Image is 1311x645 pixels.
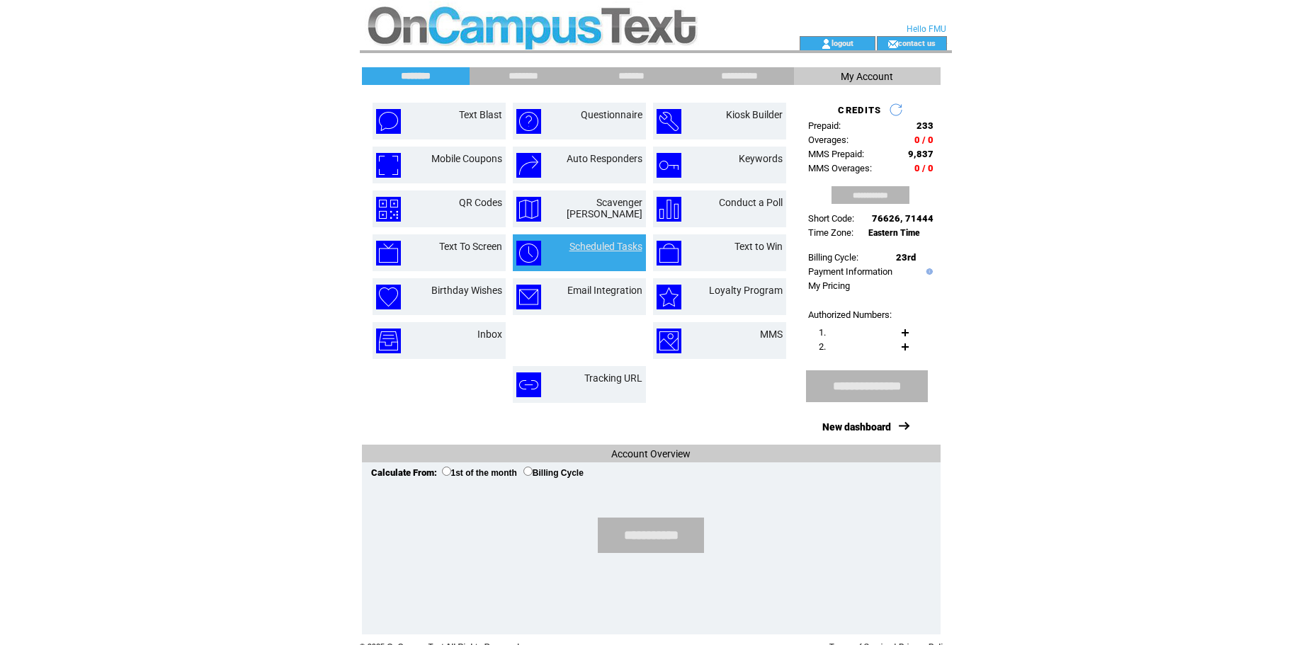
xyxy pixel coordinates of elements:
[832,38,853,47] a: logout
[808,227,853,238] span: Time Zone:
[581,109,642,120] a: Questionnaire
[739,153,783,164] a: Keywords
[376,285,401,309] img: birthday-wishes.png
[376,109,401,134] img: text-blast.png
[808,280,850,291] a: My Pricing
[523,467,533,476] input: Billing Cycle
[734,241,783,252] a: Text to Win
[569,241,642,252] a: Scheduled Tasks
[916,120,933,131] span: 233
[657,285,681,309] img: loyalty-program.png
[459,197,502,208] a: QR Codes
[516,109,541,134] img: questionnaire.png
[442,468,517,478] label: 1st of the month
[516,241,541,266] img: scheduled-tasks.png
[376,241,401,266] img: text-to-screen.png
[923,268,933,275] img: help.gif
[822,421,891,433] a: New dashboard
[657,109,681,134] img: kiosk-builder.png
[523,468,584,478] label: Billing Cycle
[841,71,893,82] span: My Account
[821,38,832,50] img: account_icon.gif
[898,38,936,47] a: contact us
[808,163,872,173] span: MMS Overages:
[459,109,502,120] a: Text Blast
[611,448,691,460] span: Account Overview
[914,163,933,173] span: 0 / 0
[808,309,892,320] span: Authorized Numbers:
[908,149,933,159] span: 9,837
[567,153,642,164] a: Auto Responders
[907,24,946,34] span: Hello FMU
[376,153,401,178] img: mobile-coupons.png
[516,153,541,178] img: auto-responders.png
[516,197,541,222] img: scavenger-hunt.png
[838,105,881,115] span: CREDITS
[657,153,681,178] img: keywords.png
[760,329,783,340] a: MMS
[657,329,681,353] img: mms.png
[726,109,783,120] a: Kiosk Builder
[808,213,854,224] span: Short Code:
[516,285,541,309] img: email-integration.png
[819,341,826,352] span: 2.
[376,197,401,222] img: qr-codes.png
[516,372,541,397] img: tracking-url.png
[376,329,401,353] img: inbox.png
[567,285,642,296] a: Email Integration
[431,285,502,296] a: Birthday Wishes
[567,197,642,219] a: Scavenger [PERSON_NAME]
[808,135,849,145] span: Overages:
[808,252,858,263] span: Billing Cycle:
[584,372,642,384] a: Tracking URL
[808,120,841,131] span: Prepaid:
[371,467,437,478] span: Calculate From:
[808,266,892,277] a: Payment Information
[914,135,933,145] span: 0 / 0
[439,241,502,252] a: Text To Screen
[657,241,681,266] img: text-to-win.png
[887,38,898,50] img: contact_us_icon.gif
[442,467,451,476] input: 1st of the month
[868,228,920,238] span: Eastern Time
[872,213,933,224] span: 76626, 71444
[719,197,783,208] a: Conduct a Poll
[477,329,502,340] a: Inbox
[709,285,783,296] a: Loyalty Program
[896,252,916,263] span: 23rd
[657,197,681,222] img: conduct-a-poll.png
[808,149,864,159] span: MMS Prepaid:
[431,153,502,164] a: Mobile Coupons
[819,327,826,338] span: 1.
